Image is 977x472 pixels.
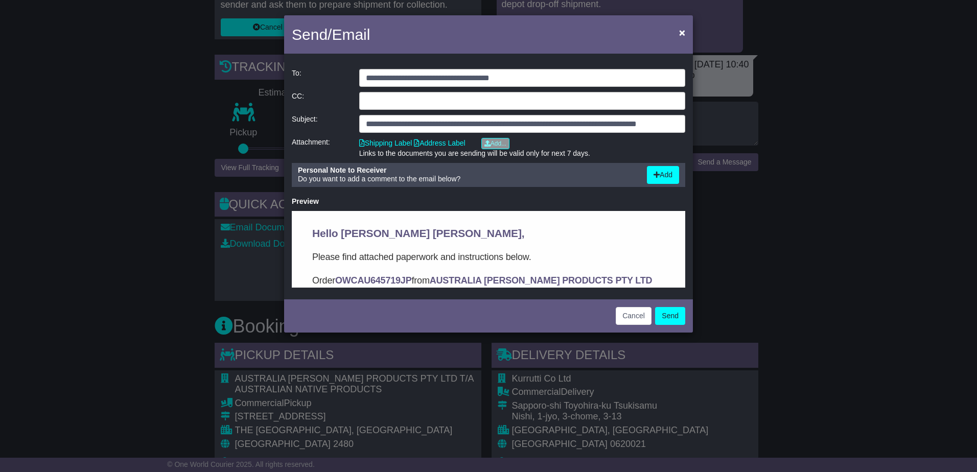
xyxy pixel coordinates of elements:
p: Please find attached paperwork and instructions below. [20,39,373,53]
div: Preview [292,197,685,206]
h4: Send/Email [292,23,370,46]
div: Subject: [287,115,354,133]
button: Close [674,22,690,43]
div: CC: [287,92,354,110]
button: Add [647,166,679,184]
strong: OWCAU645719JP [43,64,120,75]
span: Hello [PERSON_NAME] [PERSON_NAME], [20,16,232,28]
strong: AUSTRALIA [PERSON_NAME] PRODUCTS PTY LTD T/A AUSTRALIAN NATIVE PRODUCTS [20,64,360,89]
div: Attachment: [287,138,354,158]
button: Cancel [616,307,652,325]
div: To: [287,69,354,87]
div: Links to the documents you are sending will be valid only for next 7 days. [359,149,685,158]
a: Shipping Label [359,139,412,147]
button: Send [655,307,685,325]
a: Address Label [414,139,466,147]
div: Personal Note to Receiver [298,166,637,175]
div: Do you want to add a comment to the email below? [293,166,642,184]
span: × [679,27,685,38]
a: Add... [481,138,509,149]
p: Order from to . In this email you’ll find important information about your order, and what you ne... [20,62,373,105]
